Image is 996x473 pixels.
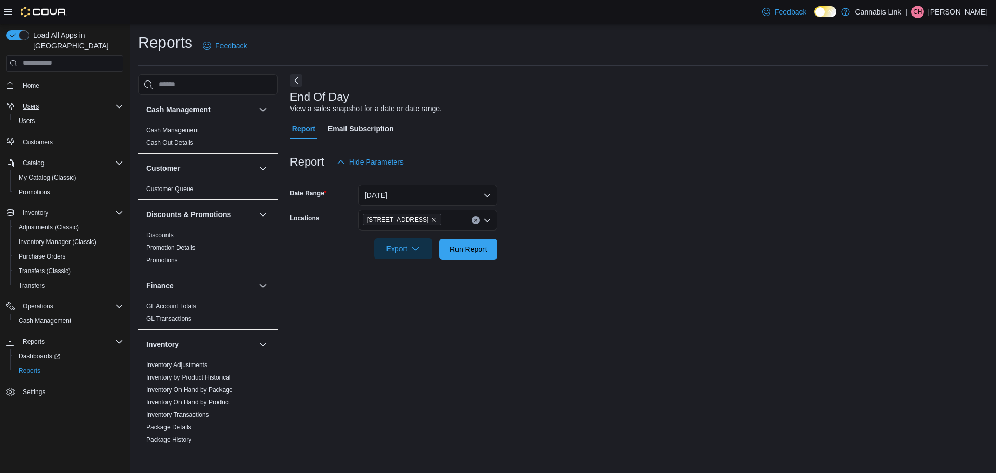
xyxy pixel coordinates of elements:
[290,91,349,103] h3: End Of Day
[146,127,199,134] a: Cash Management
[19,223,79,232] span: Adjustments (Classic)
[146,411,209,419] span: Inventory Transactions
[138,300,278,329] div: Finance
[2,334,128,349] button: Reports
[23,337,45,346] span: Reports
[10,185,128,199] button: Promotions
[146,315,191,323] span: GL Transactions
[19,352,60,360] span: Dashboards
[146,244,196,252] span: Promotion Details
[146,209,255,220] button: Discounts & Promotions
[146,373,231,382] span: Inventory by Product Historical
[2,78,128,93] button: Home
[10,278,128,293] button: Transfers
[19,367,40,375] span: Reports
[15,221,83,234] a: Adjustments (Classic)
[146,448,200,456] span: Product Expirations
[146,411,209,418] a: Inventory Transactions
[911,6,924,18] div: Carter Hunt
[19,281,45,290] span: Transfers
[146,374,231,381] a: Inventory by Product Historical
[19,207,52,219] button: Inventory
[23,209,48,217] span: Inventory
[290,156,324,168] h3: Report
[15,265,75,277] a: Transfers (Classic)
[913,6,922,18] span: CH
[138,229,278,271] div: Discounts & Promotions
[15,236,101,248] a: Inventory Manager (Classic)
[19,188,50,196] span: Promotions
[19,79,44,92] a: Home
[814,6,836,17] input: Dark Mode
[15,364,123,377] span: Reports
[23,102,39,111] span: Users
[23,388,45,396] span: Settings
[146,231,174,239] span: Discounts
[19,300,123,313] span: Operations
[146,185,193,193] a: Customer Queue
[146,398,230,407] span: Inventory On Hand by Product
[199,35,251,56] a: Feedback
[15,279,49,292] a: Transfers
[146,386,233,394] a: Inventory On Hand by Package
[15,115,39,127] a: Users
[358,185,497,206] button: [DATE]
[21,7,67,17] img: Cova
[15,171,123,184] span: My Catalog (Classic)
[257,103,269,116] button: Cash Management
[15,171,80,184] a: My Catalog (Classic)
[10,220,128,235] button: Adjustments (Classic)
[23,82,39,90] span: Home
[2,299,128,314] button: Operations
[146,280,174,291] h3: Finance
[146,339,255,349] button: Inventory
[15,279,123,292] span: Transfers
[2,384,128,399] button: Settings
[146,104,211,115] h3: Cash Management
[146,163,180,173] h3: Customer
[10,235,128,249] button: Inventory Manager (Classic)
[19,386,49,398] a: Settings
[19,173,76,182] span: My Catalog (Classic)
[19,117,35,125] span: Users
[146,244,196,251] a: Promotion Details
[146,303,196,310] a: GL Account Totals
[146,126,199,134] span: Cash Management
[10,264,128,278] button: Transfers (Classic)
[19,207,123,219] span: Inventory
[290,74,302,87] button: Next
[374,238,432,259] button: Export
[928,6,988,18] p: [PERSON_NAME]
[290,214,320,222] label: Locations
[10,114,128,128] button: Users
[472,216,480,224] button: Clear input
[292,118,315,139] span: Report
[15,350,123,362] span: Dashboards
[19,136,57,148] a: Customers
[450,244,487,254] span: Run Report
[19,252,66,261] span: Purchase Orders
[10,363,128,378] button: Reports
[146,209,231,220] h3: Discounts & Promotions
[257,338,269,350] button: Inventory
[363,214,442,225] span: 1295 Highbury Ave N
[333,152,408,172] button: Hide Parameters
[2,206,128,220] button: Inventory
[257,279,269,292] button: Finance
[19,157,48,169] button: Catalog
[146,315,191,322] a: GL Transactions
[19,100,43,113] button: Users
[19,157,123,169] span: Catalog
[19,335,123,348] span: Reports
[15,250,70,263] a: Purchase Orders
[15,221,123,234] span: Adjustments (Classic)
[290,103,442,114] div: View a sales snapshot for a date or date range.
[15,186,54,198] a: Promotions
[146,104,255,115] button: Cash Management
[146,256,178,264] a: Promotions
[6,74,123,427] nav: Complex example
[2,156,128,170] button: Catalog
[19,267,71,275] span: Transfers (Classic)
